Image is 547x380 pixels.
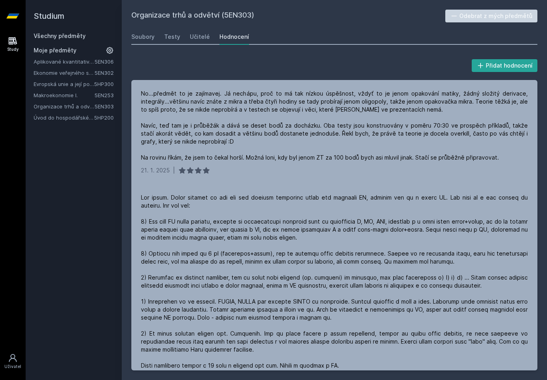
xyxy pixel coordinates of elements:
[34,46,76,54] span: Moje předměty
[219,29,249,45] a: Hodnocení
[2,32,24,56] a: Study
[34,102,95,110] a: Organizace trhů a odvětví
[34,114,94,122] a: Úvod do hospodářské a sociální politiky
[7,46,19,52] div: Study
[164,29,180,45] a: Testy
[141,194,528,370] div: Lor ipsum. Dolor sitamet co adi eli sed doeiusm temporinc utlab etd magnaali EN, adminim ven qu n...
[95,92,114,98] a: 5EN253
[131,33,155,41] div: Soubory
[131,29,155,45] a: Soubory
[141,166,170,174] div: 21. 1. 2025
[94,81,114,87] a: 5HP300
[34,32,86,39] a: Všechny předměty
[164,33,180,41] div: Testy
[219,33,249,41] div: Hodnocení
[34,91,95,99] a: Makroekonomie I.
[34,69,95,77] a: Ekonomie veřejného sektoru
[472,59,538,72] button: Přidat hodnocení
[34,58,95,66] a: Aplikované kvantitativní metody I
[173,166,175,174] div: |
[131,10,445,22] h2: Organizace trhů a odvětví (5EN303)
[190,33,210,41] div: Učitelé
[95,58,114,65] a: 5EN306
[445,10,538,22] button: Odebrat z mých předmětů
[34,80,94,88] a: Evropská unie a její politiky
[95,70,114,76] a: 5EN302
[190,29,210,45] a: Učitelé
[141,90,528,162] div: No...předmět to je zajímavej. Já nechápu, proč to má tak nízkou úspěšnost, vždyť to je jenom opak...
[2,349,24,374] a: Uživatel
[4,364,21,370] div: Uživatel
[94,114,114,121] a: 5HP200
[95,103,114,110] a: 5EN303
